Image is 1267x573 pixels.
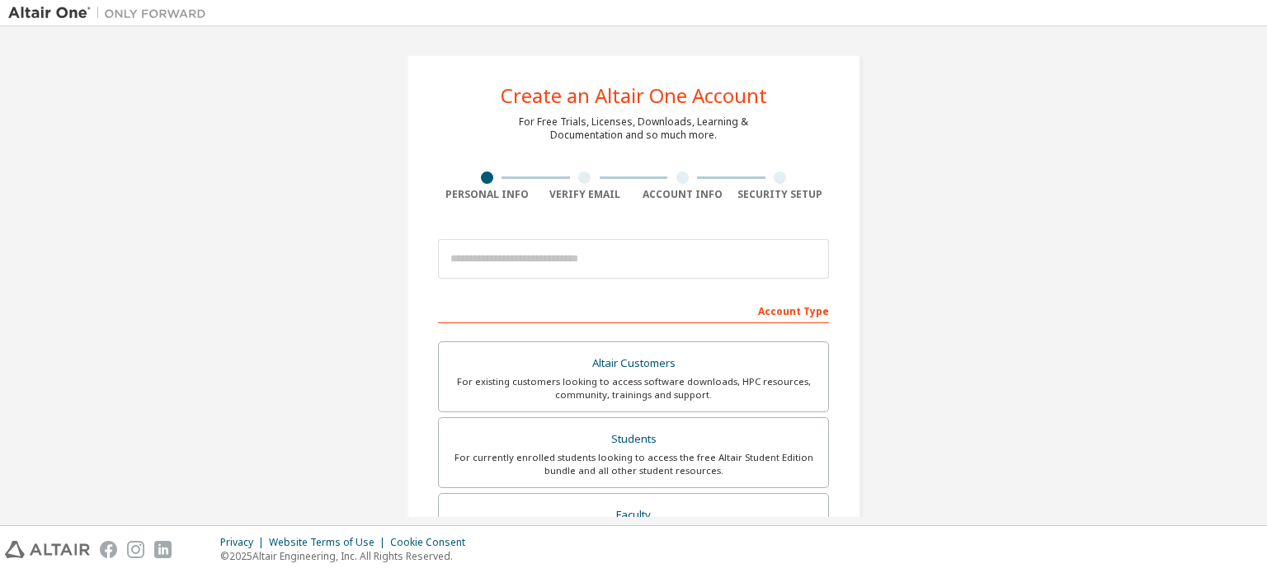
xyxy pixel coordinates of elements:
p: © 2025 Altair Engineering, Inc. All Rights Reserved. [220,549,475,563]
div: Personal Info [438,188,536,201]
div: Cookie Consent [390,536,475,549]
img: altair_logo.svg [5,541,90,558]
div: Faculty [449,504,818,527]
div: For currently enrolled students looking to access the free Altair Student Edition bundle and all ... [449,451,818,477]
div: Security Setup [732,188,830,201]
div: For existing customers looking to access software downloads, HPC resources, community, trainings ... [449,375,818,402]
div: Account Type [438,297,829,323]
div: Verify Email [536,188,634,201]
img: linkedin.svg [154,541,172,558]
img: facebook.svg [100,541,117,558]
div: For Free Trials, Licenses, Downloads, Learning & Documentation and so much more. [519,115,748,142]
div: Altair Customers [449,352,818,375]
div: Create an Altair One Account [501,86,767,106]
div: Privacy [220,536,269,549]
div: Website Terms of Use [269,536,390,549]
div: Students [449,428,818,451]
img: Altair One [8,5,214,21]
div: Account Info [633,188,732,201]
img: instagram.svg [127,541,144,558]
